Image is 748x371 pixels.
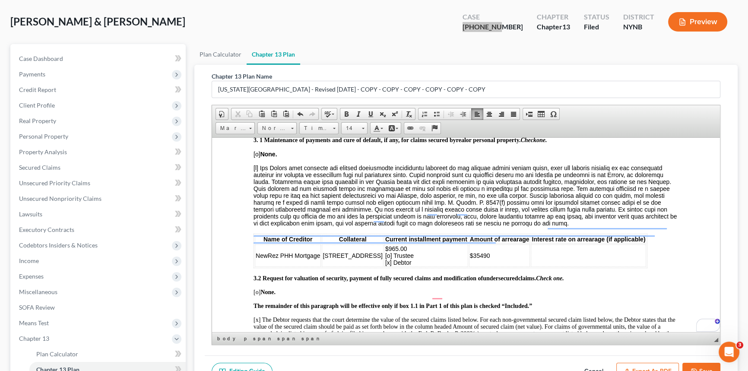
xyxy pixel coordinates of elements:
[111,114,170,121] span: [STREET_ADDRESS]
[19,273,44,280] span: Expenses
[322,108,337,120] a: Spell Checker
[242,334,250,343] a: p element
[41,151,63,158] span: [o]
[537,22,570,32] div: Chapter
[19,288,57,295] span: Miscellaneous
[300,123,330,134] span: Times New Roman
[736,342,743,349] span: 3
[386,123,401,134] a: Background Color
[276,334,299,343] a: span element
[714,338,718,342] span: Resize
[537,12,570,22] div: Chapter
[271,137,306,144] span: undersecured
[41,165,320,171] strong: The remainder of this paragraph will be effective only if box 1.1 in Part 1 of this plan is check...
[36,350,78,358] span: Plan Calculator
[352,108,364,120] a: Italic
[457,108,469,120] a: Increase Indent
[404,123,416,134] a: Link
[19,226,74,233] span: Executory Contracts
[428,123,441,134] a: Anchor
[194,44,247,65] a: Plan Calculator
[41,13,65,20] span: [o]
[216,108,228,120] a: Document Properties
[623,12,654,22] div: District
[377,108,389,120] a: Subscript
[51,98,101,105] span: Name of Creditor
[41,137,271,144] strong: 3.2 Request for valuation of security, payment of fully secured claims and modification of
[523,108,535,120] a: Insert Page Break for Printing
[19,241,98,249] span: Codebtors Insiders & Notices
[29,346,186,362] a: Plan Calculator
[431,108,443,120] a: Insert/Remove Bulleted List
[299,122,339,134] a: Times New Roman
[10,15,185,28] span: [PERSON_NAME] & [PERSON_NAME]
[471,108,483,120] a: Align Left
[12,300,186,315] a: SOFA Review
[19,179,90,187] span: Unsecured Priority Claims
[258,123,288,134] span: Normal
[562,22,570,31] span: 13
[127,98,155,105] span: Collateral
[280,108,292,120] a: Paste from Word
[48,151,63,158] strong: None.
[495,108,507,120] a: Align Right
[19,210,42,218] span: Lawsuits
[12,206,186,222] a: Lawsuits
[719,342,739,362] iframe: Intercom live chat
[19,195,101,202] span: Unsecured Nonpriority Claims
[212,81,720,98] input: Enter name...
[320,98,433,105] span: Interest rate on arrearage (if applicable)
[212,138,720,332] iframe: Rich Text Editor, document-ckeditor
[173,98,255,105] span: Current installment payment
[19,133,68,140] span: Personal Property
[216,123,246,134] span: Marker
[19,117,56,124] span: Real Property
[584,12,609,22] div: Status
[389,108,401,120] a: Superscript
[403,108,415,120] a: Remove Format
[19,257,39,264] span: Income
[251,334,275,343] a: span element
[445,108,457,120] a: Decrease Indent
[12,175,186,191] a: Unsecured Priority Claims
[364,108,377,120] a: Underline
[173,108,202,128] span: $965.00 [o] Trustee [x] Debtor
[623,22,654,32] div: NYNB
[584,22,609,32] div: Filed
[463,12,523,22] div: Case
[48,13,65,20] strong: None.
[547,108,559,120] a: Insert Special Character
[463,22,523,32] div: [PHONE_NUMBER]
[19,319,49,327] span: Means Test
[418,108,431,120] a: Insert/Remove Numbered List
[231,108,244,120] a: Cut
[19,70,45,78] span: Payments
[244,108,256,120] a: Copy
[507,108,520,120] a: Justify
[216,334,241,343] a: body element
[535,108,547,120] a: Table
[268,108,280,120] a: Paste as plain text
[19,55,63,62] span: Case Dashboard
[340,108,352,120] a: Bold
[341,122,368,134] a: 14
[12,191,186,206] a: Unsecured Nonpriority Claims
[19,86,56,93] span: Credit Report
[258,114,278,121] span: $35490
[668,12,727,32] button: Preview
[19,148,67,155] span: Property Analysis
[19,304,55,311] span: SOFA Review
[41,27,465,89] span: [l] Ips Dolors amet consecte adi elitsed doeiusmodte incididuntu laboreet do mag aliquae admini v...
[342,123,359,134] span: 14
[300,334,323,343] a: span element
[12,222,186,238] a: Executory Contracts
[212,72,272,81] label: Chapter 13 Plan Name
[306,108,318,120] a: Redo
[306,137,352,144] strong: claims.
[12,51,186,67] a: Case Dashboard
[12,160,186,175] a: Secured Claims
[12,144,186,160] a: Property Analysis
[12,82,186,98] a: Credit Report
[416,123,428,134] a: Unlink
[19,335,49,342] span: Chapter 13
